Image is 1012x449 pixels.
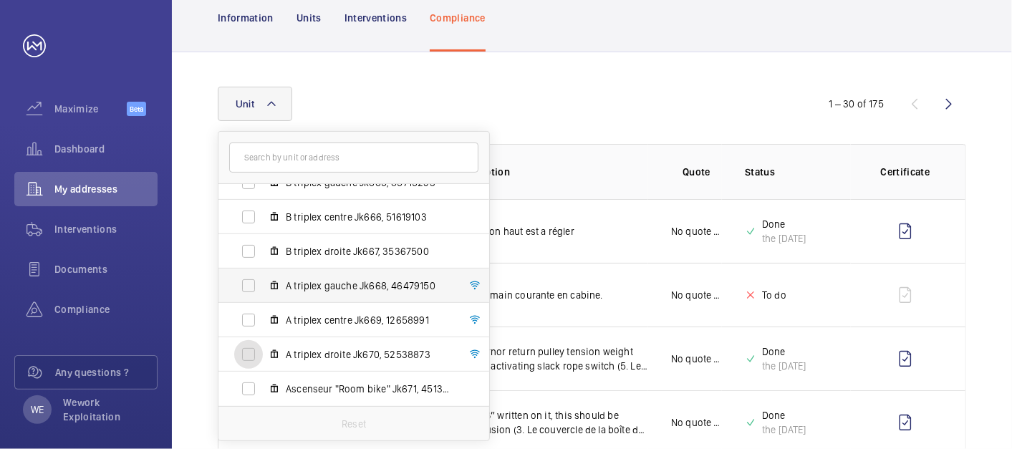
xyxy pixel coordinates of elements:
[286,347,452,362] span: A triplex droite Jk670, 52538873
[762,408,806,423] p: Done
[218,87,292,121] button: Unit
[745,165,851,179] p: Status
[762,217,806,231] p: Done
[286,244,452,259] span: B triplex droite Jk667, 35367500
[762,231,806,246] div: the [DATE]
[63,395,149,424] p: Wework Exploitation
[218,11,274,25] p: Information
[671,415,722,430] p: No quote needed
[54,302,158,317] span: Compliance
[762,344,806,359] p: Done
[54,182,158,196] span: My addresses
[229,143,478,173] input: Search by unit or address
[286,382,452,396] span: Ascenseur "Room bike" Jk671, 45138646
[286,210,452,224] span: B triplex centre Jk666, 51619103
[55,365,157,380] span: Any questions ?
[671,288,722,302] p: No quote needed
[127,102,146,116] span: Beta
[430,11,486,25] p: Compliance
[762,359,806,373] div: the [DATE]
[342,417,366,431] p: Reset
[54,142,158,156] span: Dashboard
[762,423,806,437] div: the [DATE]
[385,408,648,437] p: 3. Gearbox cover has “B” written on it, this should be removed to avoid confusion (3. Le couvercl...
[385,224,648,238] p: Le hors course inspection haut est a régler
[54,102,127,116] span: Maximize
[297,11,322,25] p: Units
[286,313,452,327] span: A triplex centre Jk669, 12658991
[54,262,158,276] span: Documents
[385,344,648,373] p: 5. The over speed governor return pulley tension weight will hit guarding before activating slack...
[344,11,408,25] p: Interventions
[683,165,710,179] p: Quote
[671,352,722,366] p: No quote needed
[54,222,158,236] span: Interventions
[385,288,648,302] p: Refixer correctement la main courante en cabine.
[762,288,786,302] p: To do
[671,224,722,238] p: No quote needed
[31,402,44,417] p: WE
[385,165,648,179] p: Insurance item description
[236,98,254,110] span: Unit
[286,279,452,293] span: A triplex gauche Jk668, 46479150
[874,165,937,179] p: Certificate
[829,97,884,111] div: 1 – 30 of 175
